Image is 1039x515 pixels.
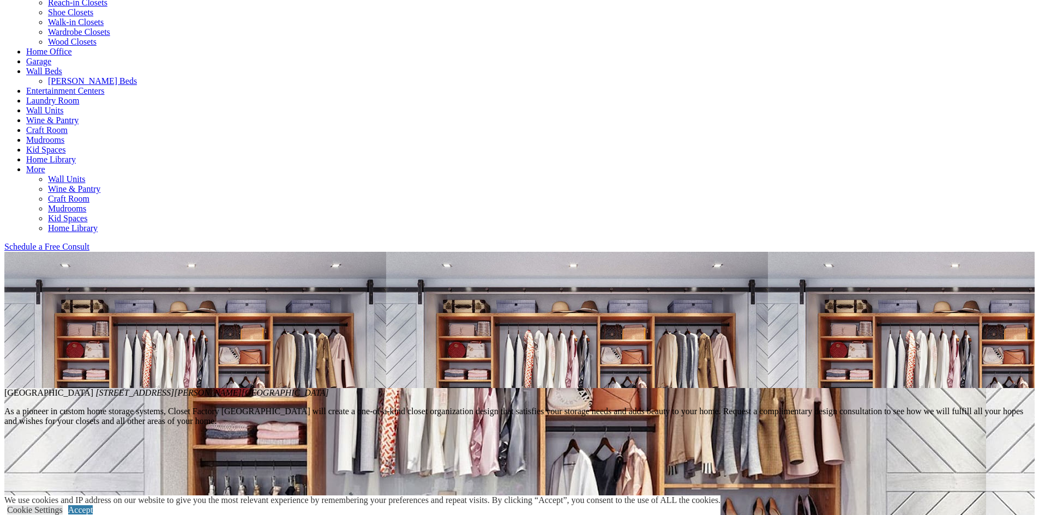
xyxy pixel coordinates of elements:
[26,86,105,95] a: Entertainment Centers
[26,66,62,76] a: Wall Beds
[26,116,79,125] a: Wine & Pantry
[48,17,104,27] a: Walk-in Closets
[48,204,86,213] a: Mudrooms
[26,125,68,135] a: Craft Room
[48,184,100,193] a: Wine & Pantry
[26,135,64,144] a: Mudrooms
[4,407,1035,426] p: As a pioneer in custom home storage systems, Closet Factory [GEOGRAPHIC_DATA] will create a one-o...
[48,27,110,37] a: Wardrobe Closets
[4,388,93,397] span: [GEOGRAPHIC_DATA]
[242,388,329,397] span: [GEOGRAPHIC_DATA]
[48,8,93,17] a: Shoe Closets
[48,37,97,46] a: Wood Closets
[26,106,63,115] a: Wall Units
[26,145,65,154] a: Kid Spaces
[48,76,137,86] a: [PERSON_NAME] Beds
[26,57,51,66] a: Garage
[4,495,720,505] div: We use cookies and IP address on our website to give you the most relevant experience by remember...
[26,96,79,105] a: Laundry Room
[26,47,72,56] a: Home Office
[48,194,89,203] a: Craft Room
[7,505,63,514] a: Cookie Settings
[26,165,45,174] a: More menu text will display only on big screen
[48,174,85,184] a: Wall Units
[26,155,76,164] a: Home Library
[68,505,93,514] a: Accept
[48,214,87,223] a: Kid Spaces
[48,223,98,233] a: Home Library
[95,388,329,397] em: [STREET_ADDRESS][PERSON_NAME]
[4,242,89,251] a: Schedule a Free Consult (opens a dropdown menu)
